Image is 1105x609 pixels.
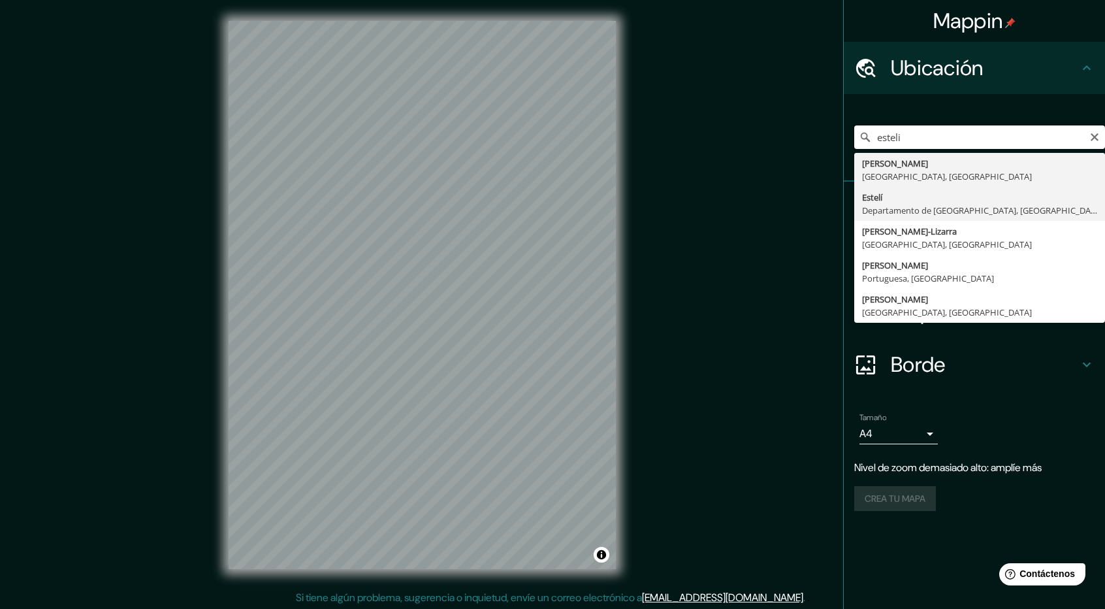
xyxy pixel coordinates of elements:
[862,239,1032,250] font: [GEOGRAPHIC_DATA], [GEOGRAPHIC_DATA]
[989,558,1091,595] iframe: Lanzador de widgets de ayuda
[891,54,984,82] font: Ubicación
[859,427,873,440] font: A4
[859,412,886,423] font: Tamaño
[862,205,1103,216] font: Departamento de [GEOGRAPHIC_DATA], [GEOGRAPHIC_DATA]
[859,423,938,444] div: A4
[296,591,642,604] font: Si tiene algún problema, sugerencia o inquietud, envíe un correo electrónico a
[854,125,1105,149] input: Elige tu ciudad o zona
[862,225,957,237] font: [PERSON_NAME]-Lizarra
[844,286,1105,338] div: Disposición
[805,590,807,604] font: .
[803,591,805,604] font: .
[642,591,803,604] a: [EMAIL_ADDRESS][DOMAIN_NAME]
[862,191,882,203] font: Estelí
[862,259,928,271] font: [PERSON_NAME]
[1005,18,1016,28] img: pin-icon.png
[862,157,928,169] font: [PERSON_NAME]
[862,171,1032,182] font: [GEOGRAPHIC_DATA], [GEOGRAPHIC_DATA]
[862,272,994,284] font: Portuguesa, [GEOGRAPHIC_DATA]
[844,338,1105,391] div: Borde
[854,461,1042,474] font: Nivel de zoom demasiado alto: amplíe más
[1089,130,1100,142] button: Claro
[594,547,609,563] button: Activar o desactivar atribución
[844,182,1105,234] div: Patas
[933,7,1003,35] font: Mappin
[807,590,810,604] font: .
[862,306,1032,318] font: [GEOGRAPHIC_DATA], [GEOGRAPHIC_DATA]
[844,42,1105,94] div: Ubicación
[891,351,946,378] font: Borde
[229,21,616,569] canvas: Mapa
[844,234,1105,286] div: Estilo
[862,293,928,305] font: [PERSON_NAME]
